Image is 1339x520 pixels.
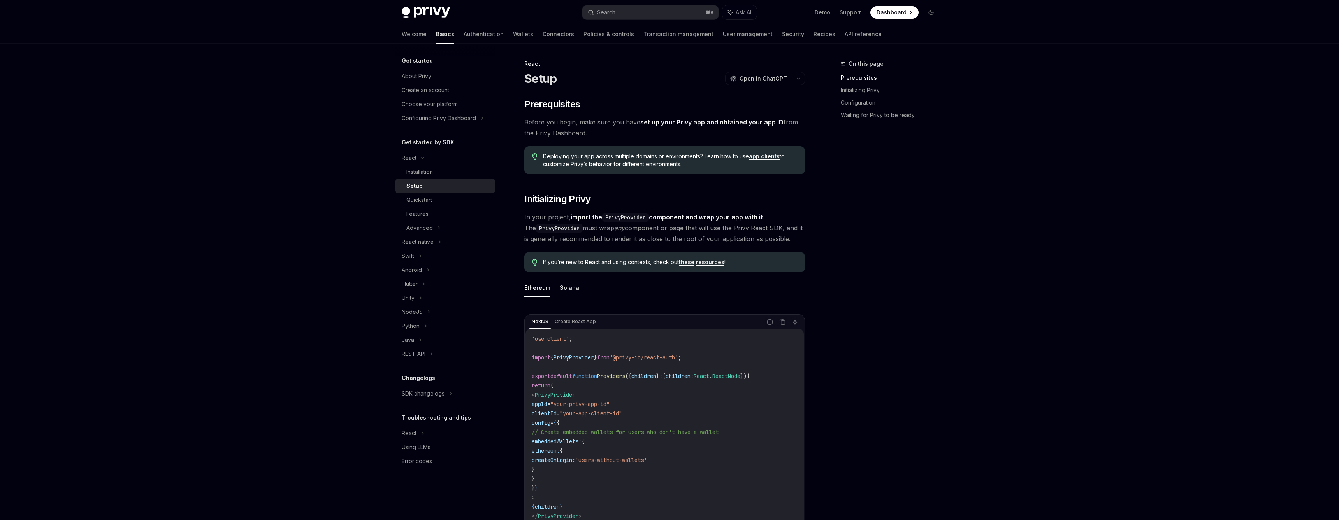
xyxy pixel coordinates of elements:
[395,97,495,111] a: Choose your platform
[395,165,495,179] a: Installation
[395,179,495,193] a: Setup
[550,373,572,380] span: default
[532,475,535,482] span: }
[572,373,597,380] span: function
[402,293,415,303] div: Unity
[557,419,560,426] span: {
[402,153,416,163] div: React
[464,25,504,44] a: Authentication
[790,317,800,327] button: Ask AI
[569,335,572,342] span: ;
[402,25,427,44] a: Welcome
[402,307,423,317] div: NodeJS
[554,354,594,361] span: PrivyProvider
[535,503,560,510] span: children
[402,114,476,123] div: Configuring Privy Dashboard
[402,443,431,452] div: Using LLMs
[402,72,431,81] div: About Privy
[535,485,538,492] span: }
[513,25,533,44] a: Wallets
[841,109,944,121] a: Waiting for Privy to be ready
[659,373,662,380] span: :
[625,373,631,380] span: ({
[877,9,907,16] span: Dashboard
[560,503,563,510] span: }
[722,5,757,19] button: Ask AI
[532,153,538,160] svg: Tip
[557,410,560,417] span: =
[782,25,804,44] a: Security
[560,410,622,417] span: "your-app-client-id"
[749,153,780,160] a: app clients
[406,223,433,233] div: Advanced
[395,83,495,97] a: Create an account
[402,237,434,247] div: React native
[550,419,554,426] span: =
[402,413,471,422] h5: Troubleshooting and tips
[524,212,805,244] span: In your project, . The must wrap component or page that will use the Privy React SDK, and it is g...
[814,25,835,44] a: Recipes
[575,457,647,464] span: 'users-without-wallets'
[740,373,747,380] span: })
[640,118,784,126] a: set up your Privy app and obtained your app ID
[532,410,557,417] span: clientId
[583,25,634,44] a: Policies & controls
[532,429,719,436] span: // Create embedded wallets for users who don't have a wallet
[538,513,578,520] span: PrivyProvider
[614,224,625,232] em: any
[602,213,649,222] code: PrivyProvider
[402,251,414,261] div: Swift
[543,25,574,44] a: Connectors
[578,513,582,520] span: >
[402,7,450,18] img: dark logo
[678,354,681,361] span: ;
[696,259,724,266] a: resources
[402,138,454,147] h5: Get started by SDK
[402,100,458,109] div: Choose your platform
[402,56,433,65] h5: Get started
[395,440,495,454] a: Using LLMs
[402,429,416,438] div: React
[709,373,712,380] span: .
[841,96,944,109] a: Configuration
[529,317,551,326] div: NextJS
[597,373,625,380] span: Providers
[582,5,719,19] button: Search...⌘K
[524,117,805,138] span: Before you begin, make sure you have from the Privy Dashboard.
[870,6,919,19] a: Dashboard
[532,373,550,380] span: export
[765,317,775,327] button: Report incorrect code
[543,258,797,266] span: If you’re new to React and using contexts, check out !
[841,72,944,84] a: Prerequisites
[550,401,610,408] span: "your-privy-app-id"
[532,335,569,342] span: 'use client'
[524,98,580,110] span: Prerequisites
[666,373,691,380] span: children
[395,454,495,468] a: Error codes
[594,354,597,361] span: }
[815,9,830,16] a: Demo
[532,382,550,389] span: return
[679,259,694,266] a: these
[406,181,423,191] div: Setup
[691,373,694,380] span: :
[402,457,432,466] div: Error codes
[571,213,763,221] strong: import the component and wrap your app with it
[631,373,656,380] span: children
[532,259,538,266] svg: Tip
[395,207,495,221] a: Features
[552,317,598,326] div: Create React App
[532,438,582,445] span: embeddedWallets:
[532,457,575,464] span: createOnLogin:
[395,193,495,207] a: Quickstart
[610,354,678,361] span: '@privy-io/react-auth'
[840,9,861,16] a: Support
[532,447,560,454] span: ethereum:
[536,224,583,233] code: PrivyProvider
[532,401,547,408] span: appId
[406,195,432,205] div: Quickstart
[524,193,590,205] span: Initializing Privy
[723,25,773,44] a: User management
[406,209,429,219] div: Features
[532,354,550,361] span: import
